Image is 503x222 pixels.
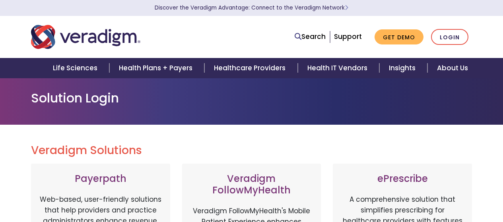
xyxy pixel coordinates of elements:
[31,24,140,50] img: Veradigm logo
[334,32,362,41] a: Support
[31,144,472,157] h2: Veradigm Solutions
[204,58,297,78] a: Healthcare Providers
[298,58,379,78] a: Health IT Vendors
[155,4,348,12] a: Discover the Veradigm Advantage: Connect to the Veradigm NetworkLearn More
[109,58,204,78] a: Health Plans + Payers
[379,58,427,78] a: Insights
[427,58,478,78] a: About Us
[345,4,348,12] span: Learn More
[39,173,162,185] h3: Payerpath
[431,29,468,45] a: Login
[375,29,423,45] a: Get Demo
[341,173,464,185] h3: ePrescribe
[190,173,313,196] h3: Veradigm FollowMyHealth
[43,58,109,78] a: Life Sciences
[31,91,472,106] h1: Solution Login
[295,31,326,42] a: Search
